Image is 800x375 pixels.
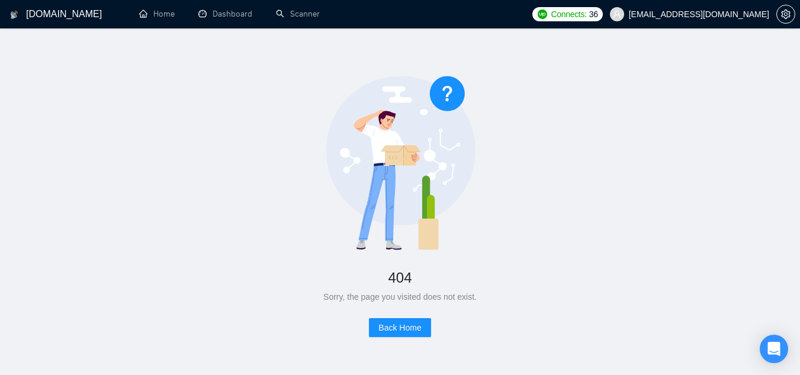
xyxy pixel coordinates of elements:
div: 404 [38,265,762,290]
span: Back Home [378,321,421,334]
a: searchScanner [276,9,320,19]
a: dashboardDashboard [198,9,252,19]
a: setting [776,9,795,19]
span: Connects: [551,8,586,21]
div: Open Intercom Messenger [760,335,788,363]
a: homeHome [139,9,175,19]
div: Sorry, the page you visited does not exist. [38,290,762,303]
img: logo [10,5,18,24]
span: setting [777,9,795,19]
span: user [613,10,621,18]
button: Back Home [369,318,430,337]
img: upwork-logo.png [538,9,547,19]
span: 36 [589,8,598,21]
button: setting [776,5,795,24]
